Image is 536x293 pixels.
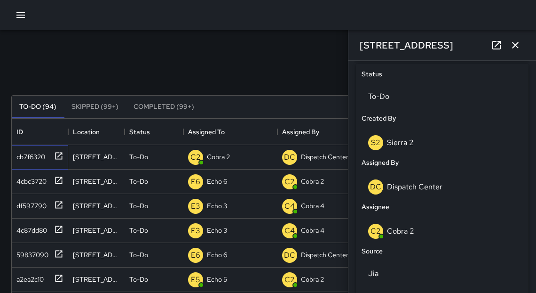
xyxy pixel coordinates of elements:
[284,176,295,187] p: C2
[13,246,48,260] div: 59837090
[13,222,47,235] div: 4c87dd80
[73,250,120,260] div: 2630 Broadway
[16,119,23,145] div: ID
[68,119,125,145] div: Location
[207,201,227,211] p: Echo 3
[129,201,148,211] p: To-Do
[73,275,120,284] div: 363 17th Street
[13,271,44,284] div: a2ea2c10
[301,275,324,284] p: Cobra 2
[301,250,348,260] p: Dispatch Center
[73,226,120,235] div: 2305 Webster Street
[284,250,295,261] p: DC
[129,275,148,284] p: To-Do
[284,225,295,236] p: C4
[129,177,148,186] p: To-Do
[64,96,126,118] button: Skipped (99+)
[73,119,100,145] div: Location
[73,201,120,211] div: 146 Grand Avenue
[183,119,277,145] div: Assigned To
[191,176,200,187] p: E6
[282,119,319,145] div: Assigned By
[301,226,324,235] p: Cobra 4
[125,119,183,145] div: Status
[129,226,148,235] p: To-Do
[191,225,200,236] p: E3
[301,152,348,162] p: Dispatch Center
[207,226,227,235] p: Echo 3
[191,201,200,212] p: E3
[277,119,371,145] div: Assigned By
[13,148,45,162] div: cb7f6320
[73,152,120,162] div: 415 24th Street
[207,152,230,162] p: Cobra 2
[284,201,295,212] p: C4
[129,152,148,162] p: To-Do
[188,119,225,145] div: Assigned To
[284,152,295,163] p: DC
[207,250,227,260] p: Echo 6
[207,275,227,284] p: Echo 5
[207,177,227,186] p: Echo 6
[12,119,68,145] div: ID
[73,177,120,186] div: 2545 Broadway
[190,152,201,163] p: C2
[129,250,148,260] p: To-Do
[129,119,150,145] div: Status
[13,197,47,211] div: df597790
[284,274,295,285] p: C2
[126,96,202,118] button: Completed (99+)
[191,250,200,261] p: E6
[191,274,200,285] p: E5
[12,96,64,118] button: To-Do (94)
[301,201,324,211] p: Cobra 4
[13,173,47,186] div: 4cbc3720
[301,177,324,186] p: Cobra 2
